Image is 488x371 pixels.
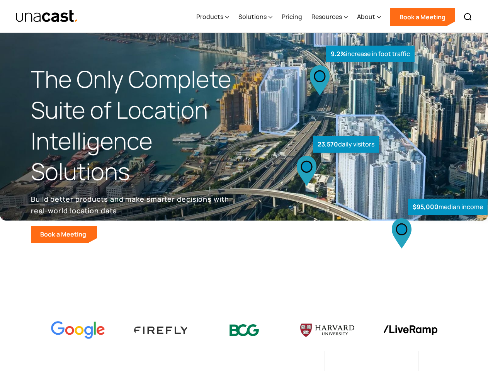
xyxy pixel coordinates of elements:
[318,140,338,148] strong: 23,570
[282,1,302,33] a: Pricing
[238,12,267,21] div: Solutions
[31,226,97,243] a: Book a Meeting
[31,193,232,216] p: Build better products and make smarter decisions with real-world location data.
[217,319,271,341] img: BCG logo
[31,64,244,187] h1: The Only Complete Suite of Location Intelligence Solutions
[311,12,342,21] div: Resources
[331,49,346,58] strong: 9.2%
[357,1,381,33] div: About
[134,327,188,334] img: Firefly Advertising logo
[413,203,439,211] strong: $95,000
[196,1,229,33] div: Products
[390,8,455,26] a: Book a Meeting
[463,12,473,22] img: Search icon
[15,10,78,23] img: Unacast text logo
[326,46,415,62] div: increase in foot traffic
[238,1,272,33] div: Solutions
[313,136,379,153] div: daily visitors
[383,325,437,335] img: liveramp logo
[15,10,78,23] a: home
[311,1,348,33] div: Resources
[300,321,354,340] img: Harvard U logo
[408,199,488,215] div: median income
[357,12,375,21] div: About
[196,12,223,21] div: Products
[51,321,105,339] img: Google logo Color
